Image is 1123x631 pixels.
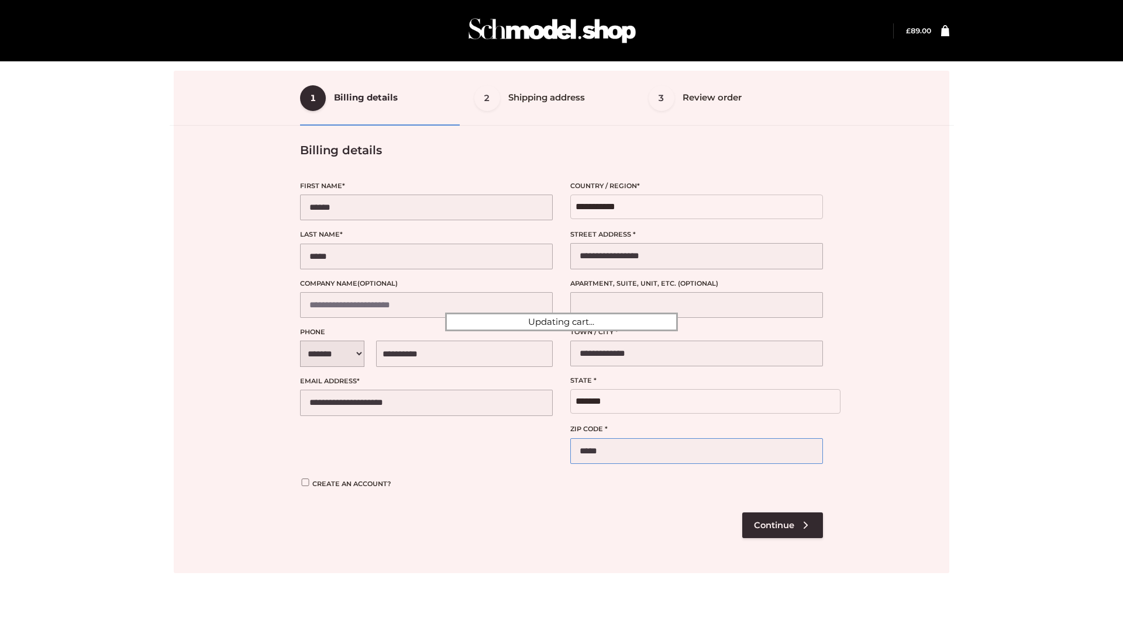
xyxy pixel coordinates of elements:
a: £89.00 [906,26,931,35]
bdi: 89.00 [906,26,931,35]
span: £ [906,26,911,35]
img: Schmodel Admin 964 [464,8,640,54]
div: Updating cart... [445,313,678,331]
